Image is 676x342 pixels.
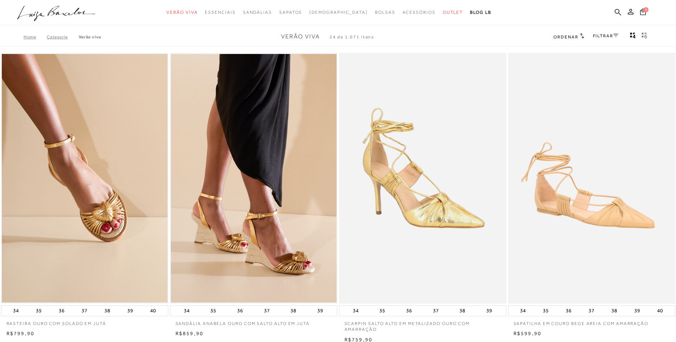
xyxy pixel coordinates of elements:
button: 38 [288,306,298,316]
span: Essenciais [205,10,235,15]
a: categoryNavScreenReaderText [205,6,235,19]
button: 36 [404,306,414,316]
span: [DEMOGRAPHIC_DATA] [309,10,368,15]
button: 40 [655,306,665,316]
img: SAPATILHA EM COURO BEGE AREIA COM AMARRAÇÃO [509,54,675,303]
span: Bolsas [375,10,395,15]
span: Acessórios [403,10,436,15]
a: RASTEIRA OURO COM SOLADO EM JUTÁ RASTEIRA OURO COM SOLADO EM JUTÁ [2,54,168,303]
a: SAPATILHA EM COURO BEGE AREIA COM AMARRAÇÃO SAPATILHA EM COURO BEGE AREIA COM AMARRAÇÃO [509,54,675,303]
img: SANDÁLIA ANABELA OURO COM SALTO ALTO EM JUTA [171,54,337,303]
button: 39 [484,306,494,316]
a: Home [24,34,47,39]
button: 34 [518,306,528,316]
span: R$799,90 [7,330,35,336]
a: categoryNavScreenReaderText [403,6,436,19]
a: noSubCategoriesText [309,6,368,19]
a: BLOG LB [470,6,491,19]
span: Verão Viva [281,33,320,40]
span: 24 de 1.071 itens [330,34,375,39]
button: 35 [34,306,44,316]
button: 39 [632,306,642,316]
a: categoryNavScreenReaderText [375,6,395,19]
a: SANDÁLIA ANABELA OURO COM SALTO ALTO EM JUTA SANDÁLIA ANABELA OURO COM SALTO ALTO EM JUTA [171,54,337,303]
span: Verão Viva [166,10,198,15]
button: 35 [208,306,218,316]
img: SCARPIN SALTO ALTO EM METALIZADO OURO COM AMARRAÇÃO [340,54,506,303]
span: Sapatos [279,10,302,15]
span: BLOG LB [470,10,491,15]
a: categoryNavScreenReaderText [443,6,463,19]
button: 40 [148,306,158,316]
a: SCARPIN SALTO ALTO EM METALIZADO OURO COM AMARRAÇÃO [339,316,506,333]
a: categoryNavScreenReaderText [166,6,198,19]
span: Sandálias [243,10,272,15]
img: RASTEIRA OURO COM SOLADO EM JUTÁ [2,54,168,303]
button: 35 [377,306,387,316]
button: 39 [125,306,135,316]
a: FILTRAR [593,33,618,38]
button: 34 [182,306,192,316]
a: Categoria [47,34,78,39]
button: 37 [79,306,90,316]
a: SANDÁLIA ANABELA OURO COM SALTO ALTO EM JUTA [170,316,337,327]
button: 38 [102,306,112,316]
button: 34 [351,306,361,316]
a: SCARPIN SALTO ALTO EM METALIZADO OURO COM AMARRAÇÃO SCARPIN SALTO ALTO EM METALIZADO OURO COM AMA... [340,54,506,303]
button: 36 [235,306,245,316]
button: 35 [541,306,551,316]
span: Ordenar [553,34,578,39]
button: gridText6Desc [639,32,650,41]
a: Verão Viva [79,34,101,39]
a: SAPATILHA EM COURO BEGE AREIA COM AMARRAÇÃO [508,316,675,327]
a: categoryNavScreenReaderText [279,6,302,19]
a: RASTEIRA OURO COM SOLADO EM JUTÁ [1,316,168,327]
button: 36 [57,306,67,316]
button: 37 [262,306,272,316]
button: 38 [457,306,467,316]
button: 0 [638,8,648,18]
span: 0 [643,7,648,12]
span: Outlet [443,10,463,15]
button: 36 [564,306,574,316]
button: Mostrar 4 produtos por linha [628,32,638,41]
a: categoryNavScreenReaderText [243,6,272,19]
button: 37 [431,306,441,316]
span: R$859,90 [176,330,204,336]
button: 37 [586,306,597,316]
button: 34 [11,306,21,316]
button: 39 [315,306,325,316]
span: R$599,90 [514,330,542,336]
button: 38 [609,306,619,316]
